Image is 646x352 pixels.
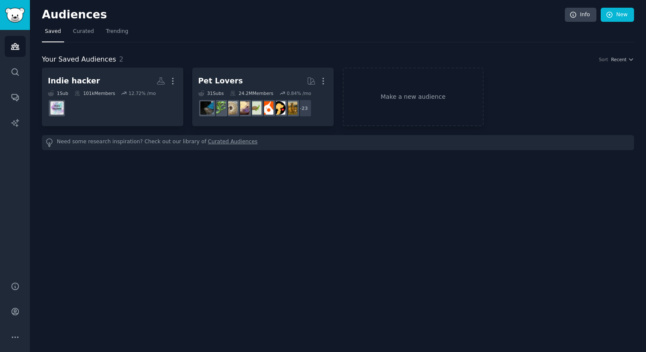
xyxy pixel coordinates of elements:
a: Make a new audience [343,68,484,126]
img: cockatiel [260,101,273,115]
a: Info [565,8,596,22]
span: Your Saved Audiences [42,54,116,65]
div: Need some research inspiration? Check out our library of [42,135,634,150]
div: 24.2M Members [230,90,273,96]
img: dogbreed [284,101,297,115]
span: Saved [45,28,61,35]
img: herpetology [212,101,226,115]
div: 0.84 % /mo [287,90,311,96]
img: GummySearch logo [5,8,25,23]
span: Trending [106,28,128,35]
h2: Audiences [42,8,565,22]
a: Trending [103,25,131,42]
a: Indie hacker1Sub101kMembers12.72% /moindiehackers [42,68,183,126]
img: leopardgeckos [236,101,250,115]
span: 2 [119,55,123,63]
img: reptiles [200,101,214,115]
div: Sort [599,56,608,62]
img: turtle [248,101,261,115]
img: indiehackers [50,101,64,115]
div: 31 Sub s [198,90,224,96]
a: New [601,8,634,22]
button: Recent [611,56,634,62]
a: Saved [42,25,64,42]
img: ballpython [224,101,238,115]
img: PetAdvice [272,101,285,115]
a: Curated Audiences [208,138,258,147]
div: 101k Members [74,90,115,96]
a: Pet Lovers31Subs24.2MMembers0.84% /mo+23dogbreedPetAdvicecockatielturtleleopardgeckosballpythonhe... [192,68,334,126]
div: + 23 [294,99,312,117]
div: 1 Sub [48,90,68,96]
div: Pet Lovers [198,76,243,86]
div: 12.72 % /mo [129,90,156,96]
span: Recent [611,56,626,62]
a: Curated [70,25,97,42]
div: Indie hacker [48,76,100,86]
span: Curated [73,28,94,35]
